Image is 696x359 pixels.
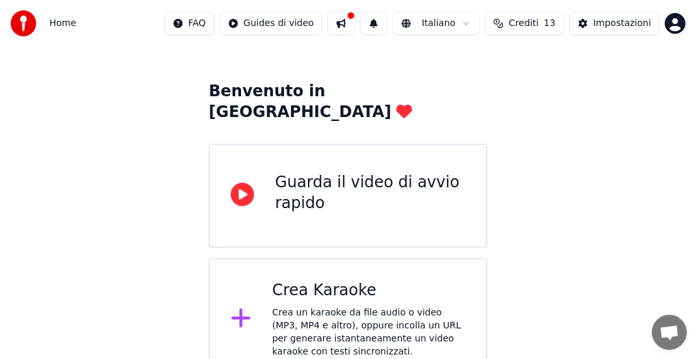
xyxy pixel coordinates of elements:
button: Impostazioni [569,12,660,35]
div: Crea Karaoke [272,280,465,301]
span: 13 [544,17,556,30]
img: youka [10,10,36,36]
span: Home [49,17,76,30]
div: Benvenuto in [GEOGRAPHIC_DATA] [209,81,487,123]
span: Crediti [509,17,539,30]
button: FAQ [164,12,214,35]
div: Impostazioni [593,17,651,30]
nav: breadcrumb [49,17,76,30]
button: Crediti13 [485,12,564,35]
button: Guides di video [220,12,322,35]
div: Aprire la chat [652,315,687,350]
div: Guarda il video di avvio rapido [275,172,465,214]
div: Crea un karaoke da file audio o video (MP3, MP4 e altro), oppure incolla un URL per generare ista... [272,306,465,358]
